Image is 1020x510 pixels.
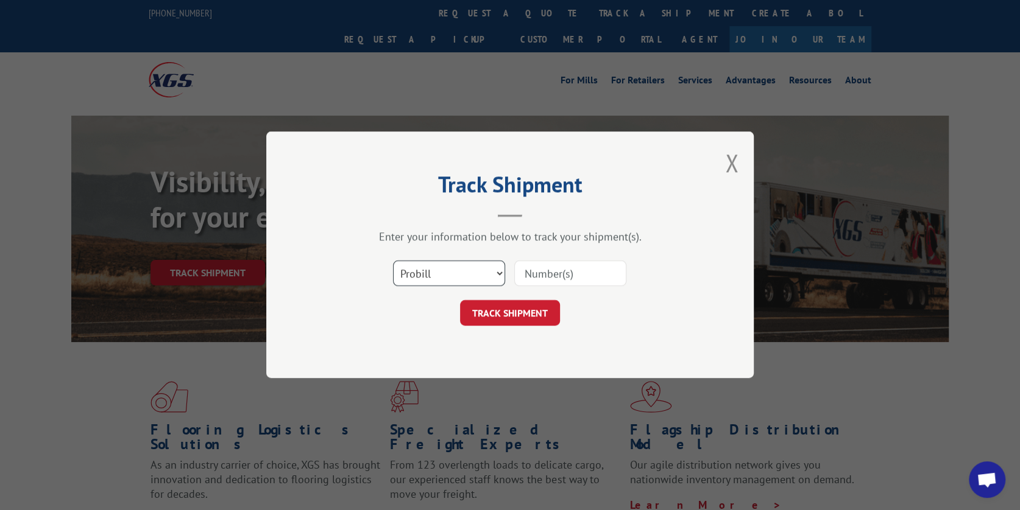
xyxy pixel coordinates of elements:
div: Enter your information below to track your shipment(s). [327,230,693,244]
button: Close modal [725,147,738,179]
h2: Track Shipment [327,176,693,199]
div: Open chat [969,461,1005,498]
input: Number(s) [514,261,626,287]
button: TRACK SHIPMENT [460,301,560,326]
